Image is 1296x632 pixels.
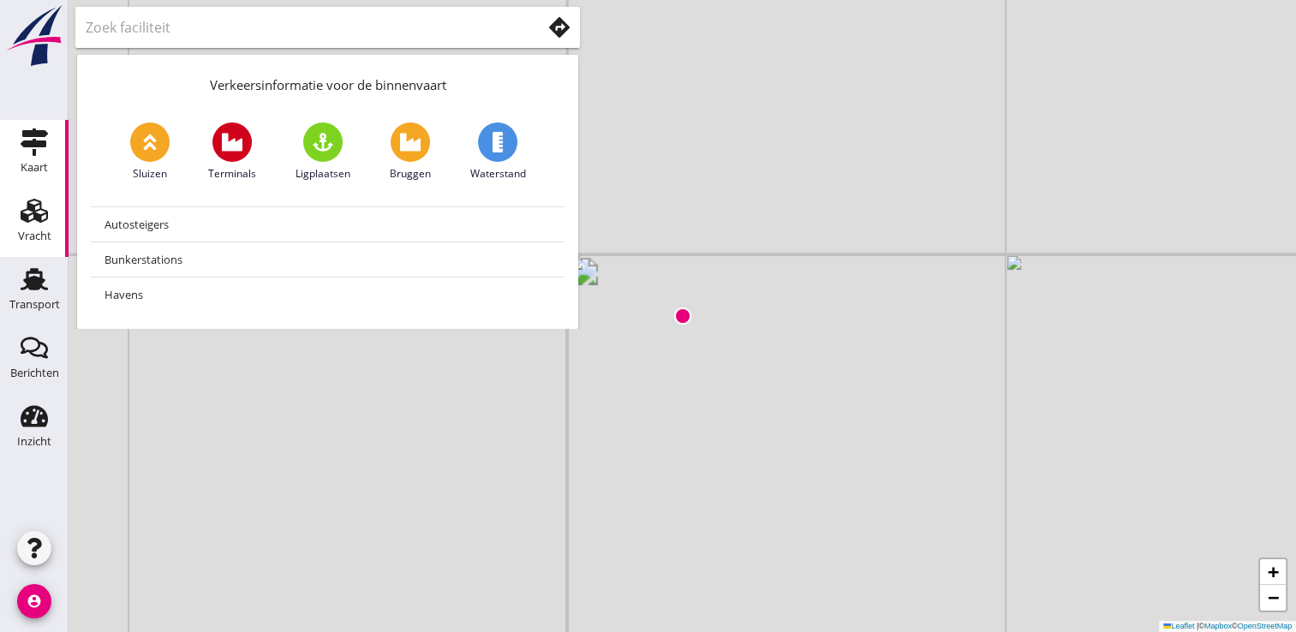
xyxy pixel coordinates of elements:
a: OpenStreetMap [1237,622,1292,630]
input: Zoek faciliteit [86,14,517,41]
a: Mapbox [1204,622,1232,630]
div: Berichten [10,367,59,379]
a: Ligplaatsen [296,122,350,182]
div: Verkeersinformatie voor de binnenvaart [77,55,578,109]
div: Autosteigers [105,214,551,235]
div: Vracht [18,230,51,241]
span: + [1268,561,1279,582]
span: Ligplaatsen [296,166,350,182]
a: Waterstand [469,122,525,182]
a: Zoom in [1260,559,1286,585]
div: Bunkerstations [105,249,551,270]
a: Sluizen [130,122,170,182]
div: © © [1159,621,1296,632]
img: Marker [674,307,691,325]
span: Sluizen [133,166,167,182]
span: Waterstand [469,166,525,182]
a: Bruggen [390,122,431,182]
div: Transport [9,299,60,310]
a: Zoom out [1260,585,1286,611]
div: Kaart [21,162,48,173]
span: Bruggen [390,166,431,182]
div: Inzicht [17,436,51,447]
div: Havens [105,284,551,305]
img: logo-small.a267ee39.svg [3,4,65,68]
span: − [1268,587,1279,608]
a: Terminals [208,122,256,182]
span: | [1197,622,1198,630]
span: Terminals [208,166,256,182]
i: account_circle [17,584,51,618]
a: Leaflet [1163,622,1194,630]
